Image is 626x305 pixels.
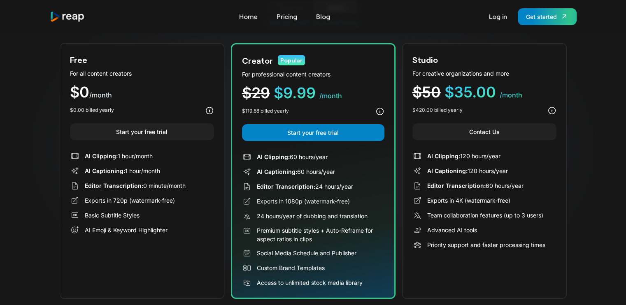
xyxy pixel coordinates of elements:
div: 60 hours/year [257,152,328,161]
a: Contact Us [412,123,556,140]
span: $29 [242,84,270,102]
span: Editor Transcription: [85,182,143,189]
div: 120 hours/year [427,166,508,175]
a: Get started [518,8,577,25]
a: home [50,11,85,22]
div: Popular [278,55,305,65]
div: $0 [70,85,214,100]
span: AI Clipping: [427,152,460,159]
div: 24 hours/year of dubbing and translation [257,212,368,220]
a: Blog [312,10,334,23]
span: AI Clipping: [85,152,118,159]
div: $119.88 billed yearly [242,107,289,115]
div: 60 hours/year [257,167,335,176]
div: 1 hour/month [85,166,160,175]
div: Social Media Schedule and Publisher [257,249,356,257]
div: Free [70,53,87,66]
div: 120 hours/year [427,152,500,160]
span: /month [89,91,112,99]
img: reap logo [50,11,85,22]
span: $9.99 [274,84,316,102]
div: For professional content creators [242,70,384,79]
span: Editor Transcription: [427,182,486,189]
div: Exports in 720p (watermark-free) [85,196,175,205]
span: AI Captioning: [257,168,297,175]
span: $35.00 [444,83,496,101]
div: Advanced AI tools [427,226,477,234]
div: Exports in 1080p (watermark-free) [257,197,350,206]
a: Pricing [272,10,301,23]
div: 0 minute/month [85,181,186,190]
div: AI Emoji & Keyword Highlighter [85,226,168,234]
div: Priority support and faster processing times [427,240,545,249]
div: Get started [526,12,557,21]
span: /month [500,91,522,99]
div: $0.00 billed yearly [70,106,114,114]
span: AI Captioning: [427,167,468,174]
a: Start your free trial [70,123,214,140]
div: 60 hours/year [427,181,524,190]
div: Creator [242,54,273,67]
span: AI Clipping: [257,153,290,160]
div: Team collaboration features (up to 3 users) [427,211,543,220]
span: $50 [412,83,441,101]
div: Premium subtitle styles + Auto-Reframe for aspect ratios in clips [257,226,384,243]
div: Custom Brand Templates [257,263,325,272]
div: Exports in 4K (watermark-free) [427,196,510,205]
div: $420.00 billed yearly [412,106,463,114]
div: 24 hours/year [257,182,353,191]
div: Access to unlimited stock media library [257,278,363,287]
span: AI Captioning: [85,167,125,174]
a: Log in [485,10,511,23]
div: For all content creators [70,69,214,78]
a: Home [235,10,262,23]
div: 1 hour/month [85,152,153,160]
a: Start your free trial [242,124,384,141]
span: /month [319,92,342,100]
span: Editor Transcription: [257,183,315,190]
div: Studio [412,53,438,66]
div: Basic Subtitle Styles [85,211,140,220]
div: For creative organizations and more [412,69,556,78]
